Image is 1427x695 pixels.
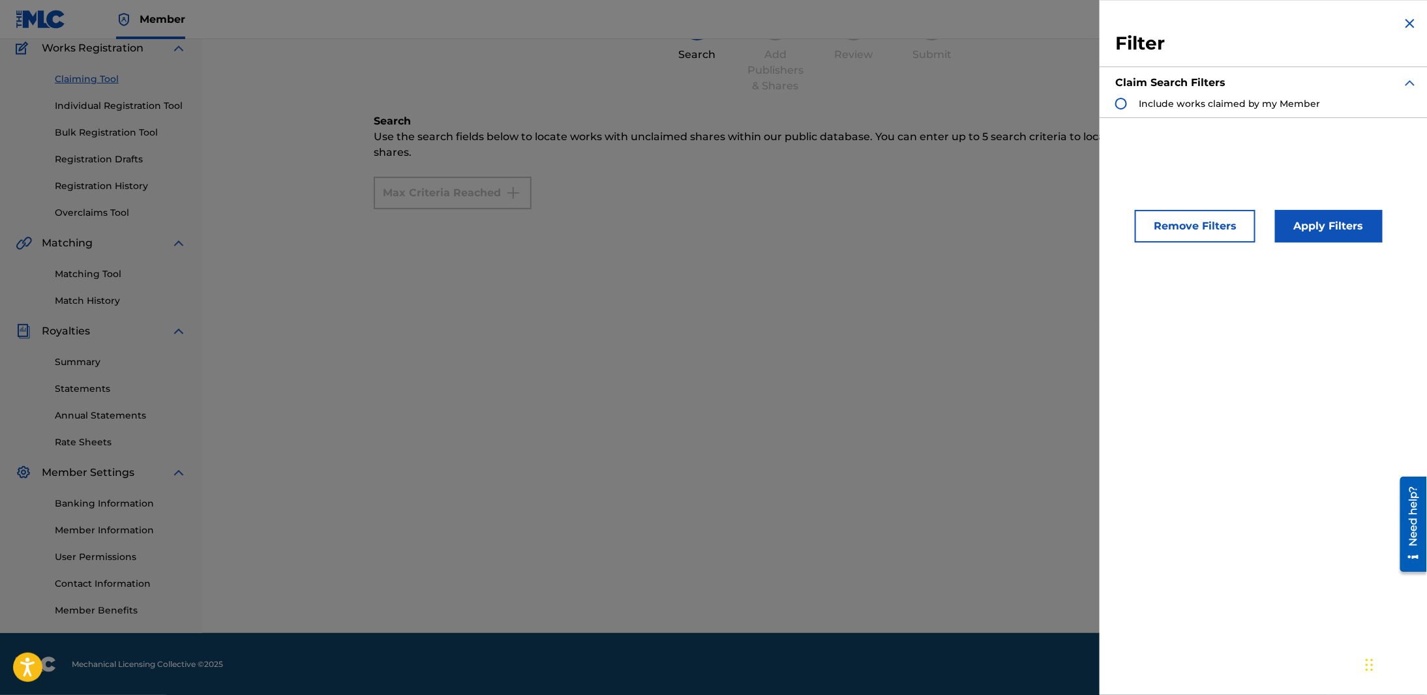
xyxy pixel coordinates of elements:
[42,40,143,56] span: Works Registration
[1366,645,1374,685] div: Drag
[55,153,187,166] a: Registration Drafts
[374,129,1255,160] p: Use the search fields below to locate works with unclaimed shares within our public database. You...
[55,604,187,617] a: Member Benefits
[1362,632,1427,695] iframe: Chat Widget
[55,355,187,369] a: Summary
[116,12,132,27] img: Top Rightsholder
[16,40,33,56] img: Works Registration
[55,382,187,396] a: Statements
[821,47,886,63] div: Review
[1275,210,1383,243] button: Apply Filters
[72,658,223,670] span: Mechanical Licensing Collective © 2025
[1115,76,1225,89] strong: Claim Search Filters
[55,72,187,86] a: Claiming Tool
[55,524,187,537] a: Member Information
[1135,210,1255,243] button: Remove Filters
[55,550,187,564] a: User Permissions
[1402,75,1418,91] img: expand
[55,436,187,449] a: Rate Sheets
[1402,16,1418,31] img: close
[171,323,187,339] img: expand
[55,577,187,591] a: Contact Information
[16,323,31,339] img: Royalties
[1139,98,1321,110] span: Include works claimed by my Member
[55,409,187,422] a: Annual Statements
[42,235,93,251] span: Matching
[55,99,187,113] a: Individual Registration Tool
[55,294,187,308] a: Match History
[743,47,808,94] div: Add Publishers & Shares
[374,113,1255,129] h6: Search
[16,657,56,672] img: logo
[665,47,730,63] div: Search
[55,267,187,281] a: Matching Tool
[899,47,965,63] div: Submit
[16,10,66,29] img: MLC Logo
[171,465,187,481] img: expand
[1390,471,1427,576] iframe: Resource Center
[55,497,187,510] a: Banking Information
[171,235,187,251] img: expand
[55,179,187,193] a: Registration History
[55,206,187,220] a: Overclaims Tool
[16,465,31,481] img: Member Settings
[16,235,32,251] img: Matching
[171,40,187,56] img: expand
[374,170,1255,261] form: Search Form
[42,465,134,481] span: Member Settings
[1115,32,1418,55] h3: Filter
[55,126,187,140] a: Bulk Registration Tool
[140,12,185,27] span: Member
[42,323,90,339] span: Royalties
